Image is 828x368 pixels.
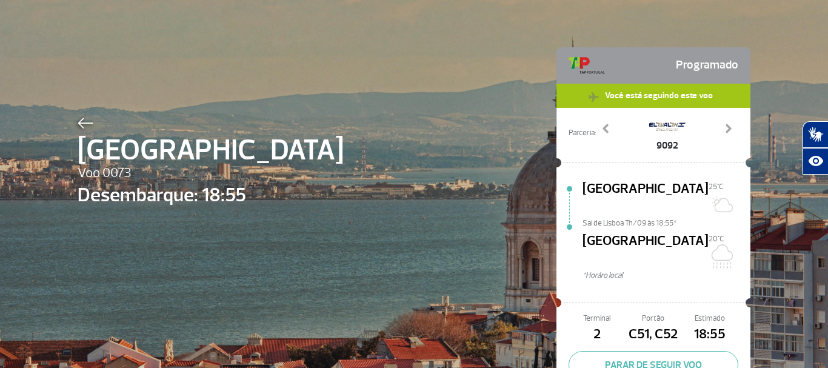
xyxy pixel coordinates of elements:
[599,84,719,107] span: Você está seguindo este voo
[709,244,733,269] img: Nublado
[709,182,724,192] span: 25°C
[803,121,828,175] div: Plugin de acessibilidade da Hand Talk.
[803,148,828,175] button: Abrir recursos assistivos.
[569,313,625,324] span: Terminal
[649,138,686,153] span: 9092
[676,53,738,78] span: Programado
[625,324,681,345] span: C51, C52
[583,231,709,270] span: [GEOGRAPHIC_DATA]
[78,163,344,184] span: Voo 0073
[78,181,344,210] span: Desembarque: 18:55
[583,270,750,281] span: *Horáro local
[803,121,828,148] button: Abrir tradutor de língua de sinais.
[569,127,596,139] span: Parceria:
[583,179,709,218] span: [GEOGRAPHIC_DATA]
[709,192,733,216] img: Sol com algumas nuvens
[78,129,344,172] span: [GEOGRAPHIC_DATA]
[583,218,750,226] span: Sai de Lisboa Th/09 às 18:55*
[625,313,681,324] span: Portão
[569,324,625,345] span: 2
[709,234,724,244] span: 20°C
[682,313,738,324] span: Estimado
[682,324,738,345] span: 18:55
